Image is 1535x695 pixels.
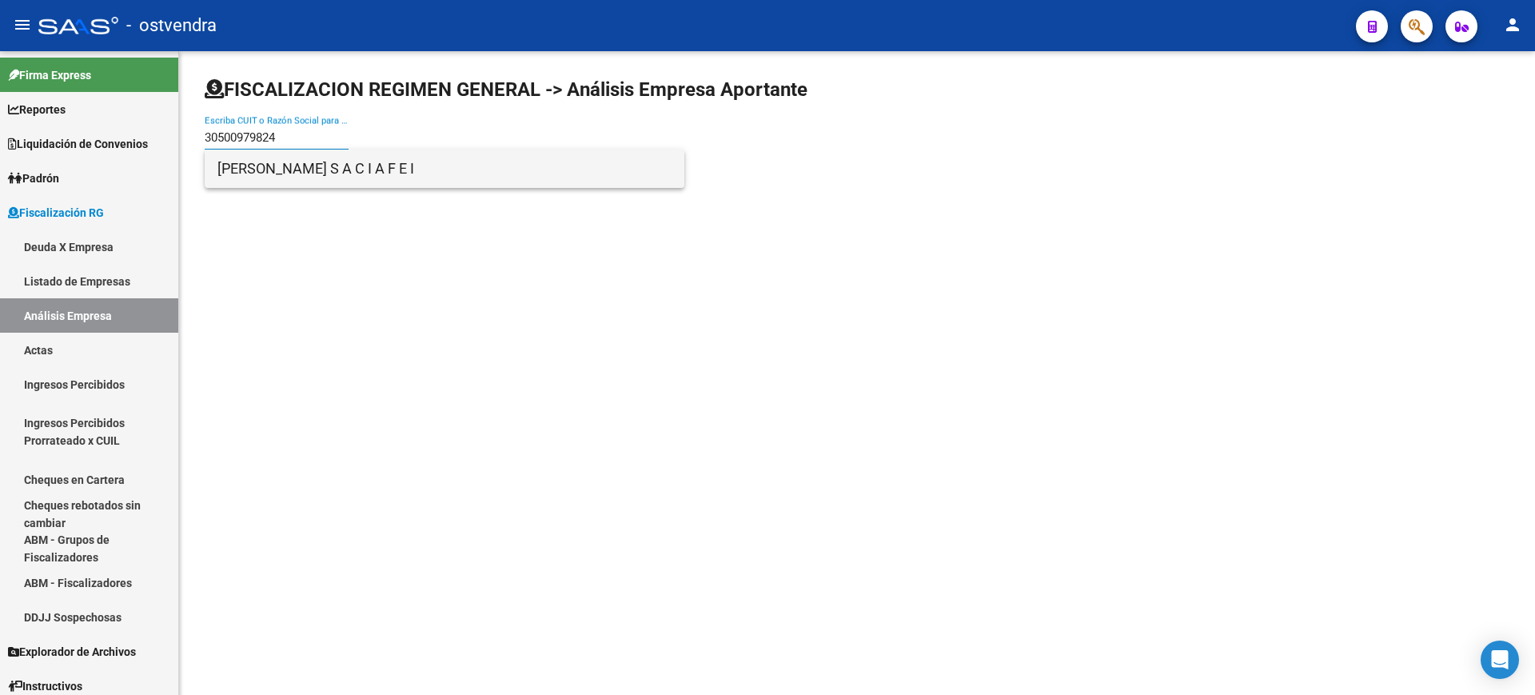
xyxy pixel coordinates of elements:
span: Firma Express [8,66,91,84]
span: [PERSON_NAME] S A C I A F E I [217,150,672,188]
span: Liquidación de Convenios [8,135,148,153]
span: Reportes [8,101,66,118]
mat-icon: person [1503,15,1522,34]
div: Open Intercom Messenger [1481,641,1519,679]
h1: FISCALIZACION REGIMEN GENERAL -> Análisis Empresa Aportante [205,77,807,102]
span: Explorador de Archivos [8,643,136,661]
span: Instructivos [8,677,82,695]
span: - ostvendra [126,8,217,43]
span: Padrón [8,170,59,187]
span: Fiscalización RG [8,204,104,222]
mat-icon: menu [13,15,32,34]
